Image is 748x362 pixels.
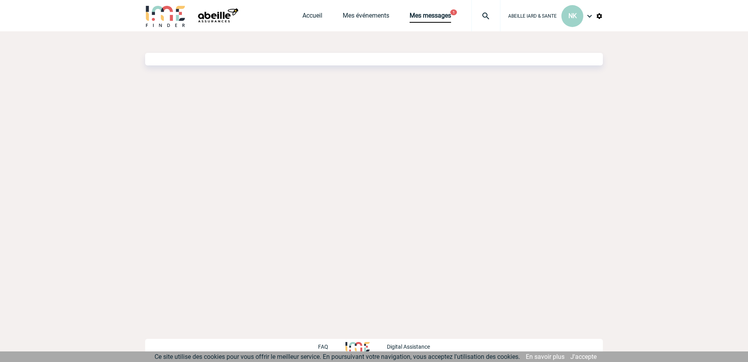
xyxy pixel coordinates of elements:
a: Mes événements [343,12,389,23]
button: 1 [450,9,457,15]
span: ABEILLE IARD & SANTE [508,13,557,19]
a: En savoir plus [526,353,565,360]
span: Ce site utilise des cookies pour vous offrir le meilleur service. En poursuivant votre navigation... [155,353,520,360]
img: http://www.idealmeetingsevents.fr/ [345,342,370,351]
p: Digital Assistance [387,344,430,350]
img: IME-Finder [145,5,186,27]
p: FAQ [318,344,328,350]
a: Accueil [302,12,322,23]
span: NK [568,12,577,20]
a: Mes messages [410,12,451,23]
a: FAQ [318,342,345,350]
a: J'accepte [570,353,597,360]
